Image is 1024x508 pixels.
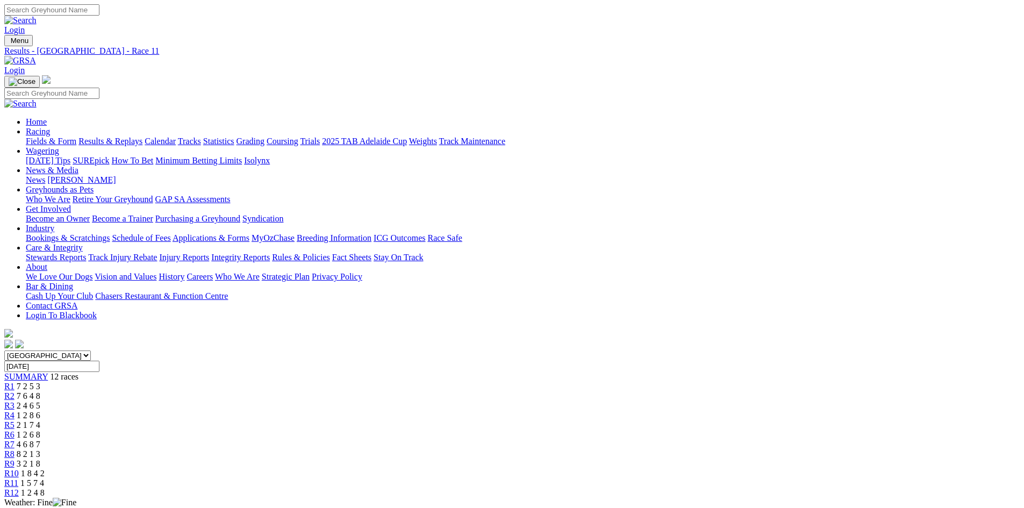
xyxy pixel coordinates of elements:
a: Integrity Reports [211,253,270,262]
img: Fine [53,498,76,507]
a: Race Safe [427,233,462,242]
img: Close [9,77,35,86]
a: R4 [4,411,15,420]
a: R2 [4,391,15,400]
a: About [26,262,47,271]
a: Grading [237,137,264,146]
div: Greyhounds as Pets [26,195,1020,204]
a: [DATE] Tips [26,156,70,165]
a: Stewards Reports [26,253,86,262]
button: Toggle navigation [4,35,33,46]
div: Industry [26,233,1020,243]
a: Become an Owner [26,214,90,223]
img: Search [4,99,37,109]
a: Stay On Track [374,253,423,262]
a: Tracks [178,137,201,146]
a: Isolynx [244,156,270,165]
a: R3 [4,401,15,410]
a: R9 [4,459,15,468]
a: Applications & Forms [173,233,249,242]
a: SUREpick [73,156,109,165]
div: Bar & Dining [26,291,1020,301]
a: R11 [4,478,18,488]
a: SUMMARY [4,372,48,381]
a: Bookings & Scratchings [26,233,110,242]
span: 8 2 1 3 [17,449,40,459]
a: Login [4,66,25,75]
a: Greyhounds as Pets [26,185,94,194]
a: MyOzChase [252,233,295,242]
a: Syndication [242,214,283,223]
a: R8 [4,449,15,459]
div: News & Media [26,175,1020,185]
a: Breeding Information [297,233,371,242]
span: 12 races [50,372,78,381]
a: Fact Sheets [332,253,371,262]
a: Track Maintenance [439,137,505,146]
a: Injury Reports [159,253,209,262]
span: R1 [4,382,15,391]
span: 2 1 7 4 [17,420,40,430]
a: Cash Up Your Club [26,291,93,300]
a: Purchasing a Greyhound [155,214,240,223]
a: Racing [26,127,50,136]
a: Bar & Dining [26,282,73,291]
span: 1 2 8 6 [17,411,40,420]
img: twitter.svg [15,340,24,348]
a: Statistics [203,137,234,146]
a: ICG Outcomes [374,233,425,242]
span: 7 6 4 8 [17,391,40,400]
div: Racing [26,137,1020,146]
div: Get Involved [26,214,1020,224]
img: logo-grsa-white.png [4,329,13,338]
input: Search [4,88,99,99]
a: R5 [4,420,15,430]
a: News [26,175,45,184]
a: Results & Replays [78,137,142,146]
a: Privacy Policy [312,272,362,281]
a: [PERSON_NAME] [47,175,116,184]
img: logo-grsa-white.png [42,75,51,84]
span: 3 2 1 8 [17,459,40,468]
a: News & Media [26,166,78,175]
span: 1 2 4 8 [21,488,45,497]
a: R6 [4,430,15,439]
a: Who We Are [26,195,70,204]
a: Care & Integrity [26,243,83,252]
a: Wagering [26,146,59,155]
a: Weights [409,137,437,146]
a: R7 [4,440,15,449]
a: GAP SA Assessments [155,195,231,204]
a: Login To Blackbook [26,311,97,320]
a: Get Involved [26,204,71,213]
img: Search [4,16,37,25]
div: About [26,272,1020,282]
a: History [159,272,184,281]
a: Results - [GEOGRAPHIC_DATA] - Race 11 [4,46,1020,56]
span: R10 [4,469,19,478]
a: Chasers Restaurant & Function Centre [95,291,228,300]
a: Track Injury Rebate [88,253,157,262]
span: 1 2 6 8 [17,430,40,439]
a: Calendar [145,137,176,146]
span: 1 8 4 2 [21,469,45,478]
div: Wagering [26,156,1020,166]
a: Fields & Form [26,137,76,146]
a: R12 [4,488,19,497]
a: 2025 TAB Adelaide Cup [322,137,407,146]
a: Industry [26,224,54,233]
a: How To Bet [112,156,154,165]
input: Select date [4,361,99,372]
span: Menu [11,37,28,45]
input: Search [4,4,99,16]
